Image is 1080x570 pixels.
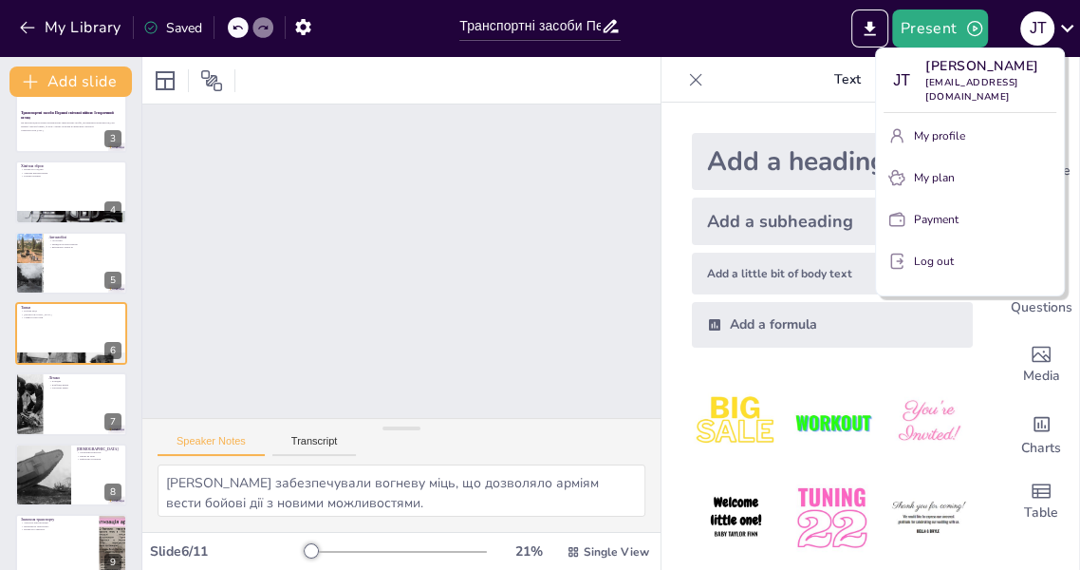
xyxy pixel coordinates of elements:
[925,56,1056,76] p: [PERSON_NAME]
[884,64,918,98] div: j t
[914,169,955,186] p: My plan
[884,162,1056,193] button: My plan
[914,211,959,228] p: Payment
[884,121,1056,151] button: My profile
[884,204,1056,235] button: Payment
[884,246,1056,276] button: Log out
[925,76,1056,104] p: [EMAIL_ADDRESS][DOMAIN_NAME]
[914,253,954,270] p: Log out
[914,127,965,144] p: My profile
